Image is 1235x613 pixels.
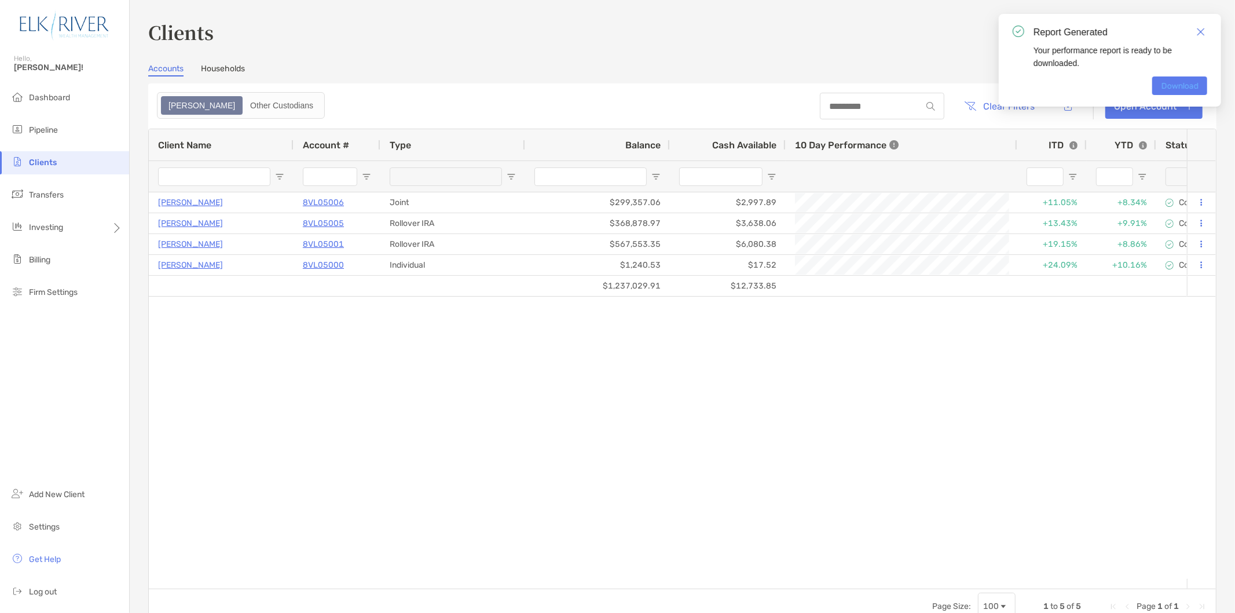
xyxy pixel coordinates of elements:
[670,234,786,254] div: $6,080.38
[10,155,24,169] img: clients icon
[10,122,24,136] img: pipeline icon
[158,216,223,231] a: [PERSON_NAME]
[275,172,284,181] button: Open Filter Menu
[380,192,525,213] div: Joint
[380,255,525,275] div: Individual
[1076,601,1081,611] span: 5
[29,522,60,532] span: Settings
[679,167,763,186] input: Cash Available Filter Input
[983,601,999,611] div: 100
[10,187,24,201] img: transfers icon
[29,490,85,499] span: Add New Client
[29,190,64,200] span: Transfers
[1166,261,1174,269] img: complete icon
[390,140,411,151] span: Type
[29,554,61,564] span: Get Help
[1017,213,1087,233] div: +13.43%
[29,222,63,232] span: Investing
[1109,602,1118,611] div: First Page
[1017,192,1087,213] div: +11.05%
[29,287,78,297] span: Firm Settings
[795,129,899,160] div: 10 Day Performance
[926,102,935,111] img: input icon
[670,276,786,296] div: $12,733.85
[651,172,661,181] button: Open Filter Menu
[303,258,344,272] a: 8VL05000
[534,167,647,186] input: Balance Filter Input
[1179,198,1219,207] p: Completed
[507,172,516,181] button: Open Filter Menu
[303,140,349,151] span: Account #
[1179,218,1219,228] p: Completed
[1087,234,1156,254] div: +8.86%
[29,93,70,103] span: Dashboard
[1087,192,1156,213] div: +8.34%
[932,601,971,611] div: Page Size:
[1087,255,1156,275] div: +10.16%
[1017,234,1087,254] div: +19.15%
[525,276,670,296] div: $1,237,029.91
[1050,601,1058,611] span: to
[1043,601,1049,611] span: 1
[1166,199,1174,207] img: complete icon
[1013,25,1024,37] img: icon notification
[1049,140,1078,151] div: ITD
[157,92,325,119] div: segmented control
[158,258,223,272] p: [PERSON_NAME]
[362,172,371,181] button: Open Filter Menu
[10,284,24,298] img: firm-settings icon
[14,5,115,46] img: Zoe Logo
[1183,602,1193,611] div: Next Page
[1157,601,1163,611] span: 1
[1166,220,1174,228] img: complete icon
[1017,255,1087,275] div: +24.09%
[1166,140,1196,151] span: Status
[10,90,24,104] img: dashboard icon
[29,587,57,597] span: Log out
[10,584,24,598] img: logout icon
[303,195,344,210] a: 8VL05006
[158,195,223,210] a: [PERSON_NAME]
[1137,601,1156,611] span: Page
[1096,167,1133,186] input: YTD Filter Input
[1179,239,1219,249] p: Completed
[1067,601,1074,611] span: of
[525,234,670,254] div: $567,553.35
[14,63,122,72] span: [PERSON_NAME]!
[767,172,776,181] button: Open Filter Menu
[525,192,670,213] div: $299,357.06
[380,234,525,254] div: Rollover IRA
[1174,601,1179,611] span: 1
[1197,602,1207,611] div: Last Page
[1138,172,1147,181] button: Open Filter Menu
[1027,167,1064,186] input: ITD Filter Input
[1194,25,1207,38] a: Close
[148,19,1216,45] h3: Clients
[303,167,357,186] input: Account # Filter Input
[303,216,344,231] a: 8VL05005
[1152,76,1207,95] a: Download
[303,237,344,251] a: 8VL05001
[380,213,525,233] div: Rollover IRA
[29,255,50,265] span: Billing
[201,64,245,76] a: Households
[10,519,24,533] img: settings icon
[1123,602,1132,611] div: Previous Page
[1164,601,1172,611] span: of
[10,487,24,501] img: add_new_client icon
[1087,213,1156,233] div: +9.91%
[158,167,270,186] input: Client Name Filter Input
[1115,140,1147,151] div: YTD
[10,552,24,565] img: get-help icon
[158,140,211,151] span: Client Name
[712,140,776,151] span: Cash Available
[10,220,24,233] img: investing icon
[525,255,670,275] div: $1,240.53
[244,97,320,114] div: Other Custodians
[29,125,58,135] span: Pipeline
